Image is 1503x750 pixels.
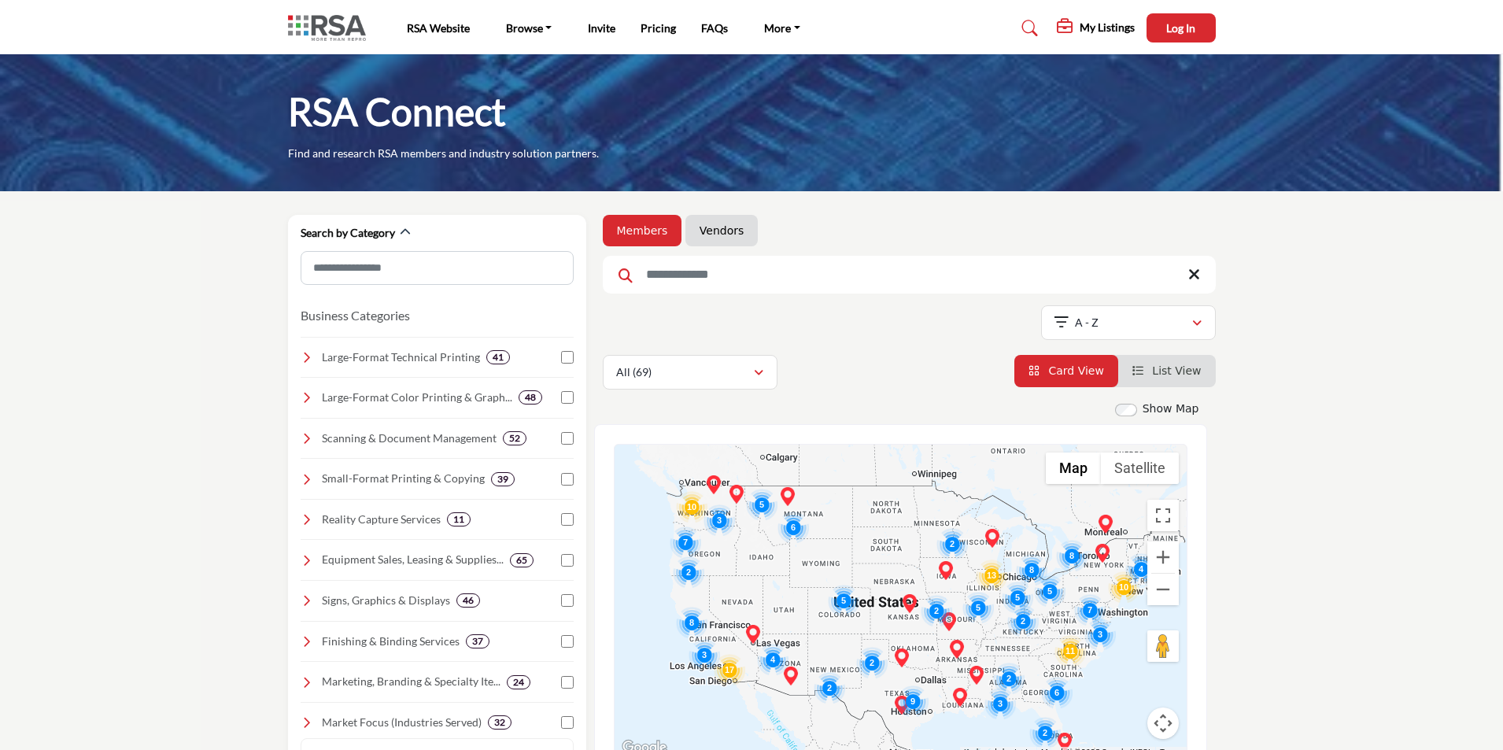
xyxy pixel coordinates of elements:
a: FAQs [701,21,728,35]
button: Toggle fullscreen view [1147,500,1179,531]
div: Cluster of 5 locations (2 HQ, 3 Branches) Click to view companies [962,592,994,623]
b: 32 [494,717,505,728]
div: Cluster of 5 locations (3 HQ, 2 Branches) Click to view companies [1034,575,1065,607]
h5: My Listings [1080,20,1135,35]
div: Kelley Create (Branch) [727,485,746,504]
li: List View [1118,355,1216,387]
div: 41 Results For Large-Format Technical Printing [486,350,510,364]
div: Cluster of 8 locations (2 HQ, 6 Branches) Click to view companies [1016,554,1047,586]
li: Card View [1014,355,1118,387]
a: Search [1006,16,1048,41]
div: Cluster of 5 locations (2 HQ, 3 Branches) Click to view companies [1002,582,1033,613]
div: 65 Results For Equipment Sales, Leasing & Supplies [510,553,534,567]
input: Search Category [301,251,574,285]
div: Blue Print Service Company (HQ) [983,529,1002,548]
input: Select Reality Capture Services checkbox [561,513,574,526]
h4: Small-Format Printing & Copying: Professional printing for black and white and color document pri... [322,471,485,486]
div: My Listings [1057,19,1135,38]
div: Cluster of 11 locations (3 HQ, 8 Branches) Click to view companies [1054,635,1086,667]
div: Cluster of 2 locations (1 HQ, 1 Branches) Click to view companies [1007,605,1039,637]
div: 32 Results For Market Focus (Industries Served) [488,715,511,730]
button: A - Z [1041,305,1216,340]
h4: Marketing, Branding & Specialty Items: Design and creative services, marketing support, and speci... [322,674,500,689]
span: List View [1152,364,1201,377]
a: View Card [1028,364,1104,377]
div: Salina Blueprint & Micrographic Systems (HQ) [900,594,919,613]
div: Cluster of 2 locations (1 HQ, 1 Branches) Click to view companies [814,672,845,704]
div: Cluster of 8 locations (3 HQ, 5 Branches) Click to view companies [676,607,707,638]
b: 52 [509,433,520,444]
b: 11 [453,514,464,525]
b: 41 [493,352,504,363]
div: Cluster of 5 locations (3 HQ, 2 Branches) Click to view companies [828,585,859,616]
input: Select Large-Format Color Printing & Graphics checkbox [561,391,574,404]
label: Show Map [1143,401,1199,417]
button: Zoom out [1147,574,1179,605]
div: Cluster of 13 locations (3 HQ, 10 Branches) Click to view companies [976,560,1007,591]
img: Site Logo [288,15,374,41]
a: Members [617,223,668,238]
div: Cluster of 10 locations (6 HQ, 4 Branches) Click to view companies [1108,571,1139,603]
p: Find and research RSA members and industry solution partners. [288,146,599,161]
b: 24 [513,677,524,688]
h4: Large-Format Color Printing & Graphics: Banners, posters, vehicle wraps, and presentation graphics. [322,390,512,405]
a: More [753,17,811,39]
button: Map camera controls [1147,708,1179,739]
button: All (69) [603,355,777,390]
div: Cluster of 10 locations (1 HQ, 9 Branches) Click to view companies [676,491,707,523]
b: 46 [463,595,474,606]
div: Louisiana Digital Reproductions (HQ) [951,688,969,707]
div: Cluster of 6 locations (2 HQ, 4 Branches) Click to view companies [1041,677,1073,708]
input: Select Finishing & Binding Services checkbox [561,635,574,648]
div: Cluster of 2 locations (1 HQ, 1 Branches) Click to view companies [993,663,1025,694]
button: Business Categories [301,306,410,325]
div: Cluster of 2 locations (1 HQ, 1 Branches) Click to view companies [1029,717,1061,748]
button: Show satellite imagery [1101,453,1179,484]
div: 37 Results For Finishing & Binding Services [466,634,489,648]
h4: Scanning & Document Management: Digital conversion, archiving, indexing, secure storage, and stre... [322,430,497,446]
button: Zoom in [1147,541,1179,573]
a: View List [1132,364,1202,377]
b: 37 [472,636,483,647]
h2: Search by Category [301,225,395,241]
div: Cluster of 2 locations (1 HQ, 1 Branches) Click to view companies [921,595,952,626]
div: Reprodux Limited (Branch) [1096,515,1115,534]
input: Select Market Focus (Industries Served) checkbox [561,716,574,729]
b: 65 [516,555,527,566]
div: Cluster of 2 locations (1 HQ, 1 Branches) Click to view companies [936,528,968,560]
div: Cluster of 4 locations (2 HQ, 2 Branches) Click to view companies [1125,553,1157,585]
div: Cluster of 6 locations (1 HQ, 5 Branches) Click to view companies [777,512,809,543]
div: 11 Results For Reality Capture Services [447,512,471,526]
b: 39 [497,474,508,485]
input: Select Marketing, Branding & Specialty Items checkbox [561,676,574,689]
div: 52 Results For Scanning & Document Management [503,431,526,445]
div: Kelley Create (Branch) [778,487,797,506]
div: Cluster of 17 locations (3 HQ, 14 Branches) Click to view companies [714,654,745,685]
a: Vendors [700,223,744,238]
input: Select Signs, Graphics & Displays checkbox [561,594,574,607]
h4: Reality Capture Services: Laser scanning, BIM modeling, photogrammetry, 3D scanning, and other ad... [322,512,441,527]
a: Browse [495,17,563,39]
div: Springfield Blueprint (HQ) [940,612,958,631]
h1: RSA Connect [288,87,506,136]
input: Select Small-Format Printing & Copying checkbox [561,473,574,486]
button: Drag Pegman onto the map to open Street View [1147,630,1179,662]
div: Action Reprographics (HQ) [936,561,955,580]
p: All (69) [616,364,652,380]
div: Cluster of 3 locations (0 HQ, 3 Branches) Click to view companies [689,639,720,671]
div: Cluster of 4 locations (2 HQ, 2 Branches) Click to view companies [757,644,788,675]
div: Crisp Imaging (Branch) [744,625,763,644]
span: Log In [1166,21,1195,35]
div: Cluster of 3 locations (1 HQ, 2 Branches) Click to view companies [984,688,1016,719]
a: RSA Website [407,21,470,35]
div: Cluster of 3 locations (2 HQ, 1 Branches) Click to view companies [1084,619,1116,650]
div: Cluster of 2 locations (2 HQ, 0 Branches) Click to view companies [856,647,888,678]
b: 48 [525,392,536,403]
div: 24 Results For Marketing, Branding & Specialty Items [507,675,530,689]
div: Arkansas Blueprint Co. (HQ) [947,640,966,659]
div: 46 Results For Signs, Graphics & Displays [456,593,480,608]
button: Show street map [1046,453,1101,484]
div: Cluster of 8 locations (1 HQ, 7 Branches) Click to view companies [1056,540,1088,571]
input: Select Equipment Sales, Leasing & Supplies checkbox [561,554,574,567]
